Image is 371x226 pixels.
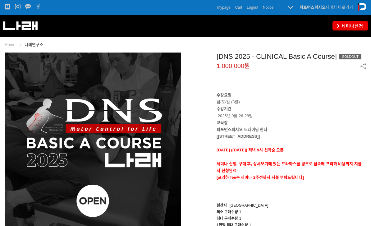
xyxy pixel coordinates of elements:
a: 퍼포먼스피지오페이지 바로가기 [300,5,353,10]
span: [DATE] ([DATE]) 저녁 9시 선착순 오픈 [217,148,284,152]
strong: [[STREET_ADDRESS]] [217,134,260,139]
span: [프라하 fee는 세미나 2주전까지 지불 부탁드립니다] [217,175,304,180]
a: Home [5,42,16,47]
div: SOLDOUT [339,54,361,59]
a: Cart [235,4,242,11]
span: 1 [239,216,241,221]
div: [DNS 2025 - CLINICAL Basic A Course] [217,53,366,61]
strong: 퍼포먼스피지오 [300,5,326,10]
a: Logout [247,4,258,11]
strong: 퍼포먼스피지오 트레이닝 센터 [217,127,267,132]
a: 세미나신청 [332,21,368,30]
a: Mypage [217,4,231,11]
a: 나래연구소 [25,42,43,47]
strong: 수강기간 [217,106,231,111]
p: 2025년 9월 26-28일 [217,105,366,119]
span: [GEOGRAPHIC_DATA] [229,203,268,208]
a: Notice [263,4,273,11]
span: 세미나신청 [340,23,363,29]
strong: 세미나 신청, 구매 후, 상세보기에 있는 프라하스쿨 링크로 접속해 프라하 비용까지 지불 시 신청완료 [217,161,362,173]
span: 최대 구매수량 [217,216,238,221]
strong: 수강요일 [217,93,231,97]
span: 1,000,000원 [217,63,250,69]
p: 금/토/일 (3일) [217,92,366,105]
span: 최소 구매수량 [217,210,238,214]
span: 1 [239,210,241,214]
span: 원산지 [217,203,227,208]
strong: 교육장 [217,120,228,125]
